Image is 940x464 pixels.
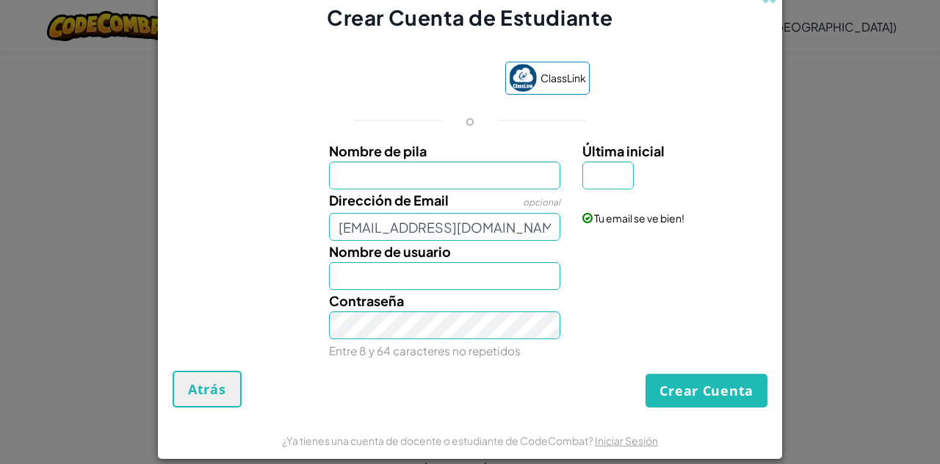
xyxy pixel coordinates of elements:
[329,243,451,260] span: Nombre de usuario
[329,292,404,309] span: Contraseña
[523,197,560,208] span: opcional
[646,374,767,407] button: Crear Cuenta
[329,142,427,159] span: Nombre de pila
[173,371,242,407] button: Atrás
[344,63,498,95] iframe: Botón de Acceder con Google
[188,380,226,398] span: Atrás
[582,142,665,159] span: Última inicial
[329,192,449,209] span: Dirección de Email
[282,434,595,447] span: ¿Ya tienes una cuenta de docente o estudiante de CodeCombat?
[509,64,537,92] img: classlink-logo-small.png
[329,344,521,358] small: Entre 8 y 64 caracteres no repetidos
[595,434,658,447] a: Iniciar Sesión
[540,68,586,89] span: ClassLink
[594,211,684,225] span: Tu email se ve bien!
[327,4,613,30] span: Crear Cuenta de Estudiante
[466,112,474,129] p: o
